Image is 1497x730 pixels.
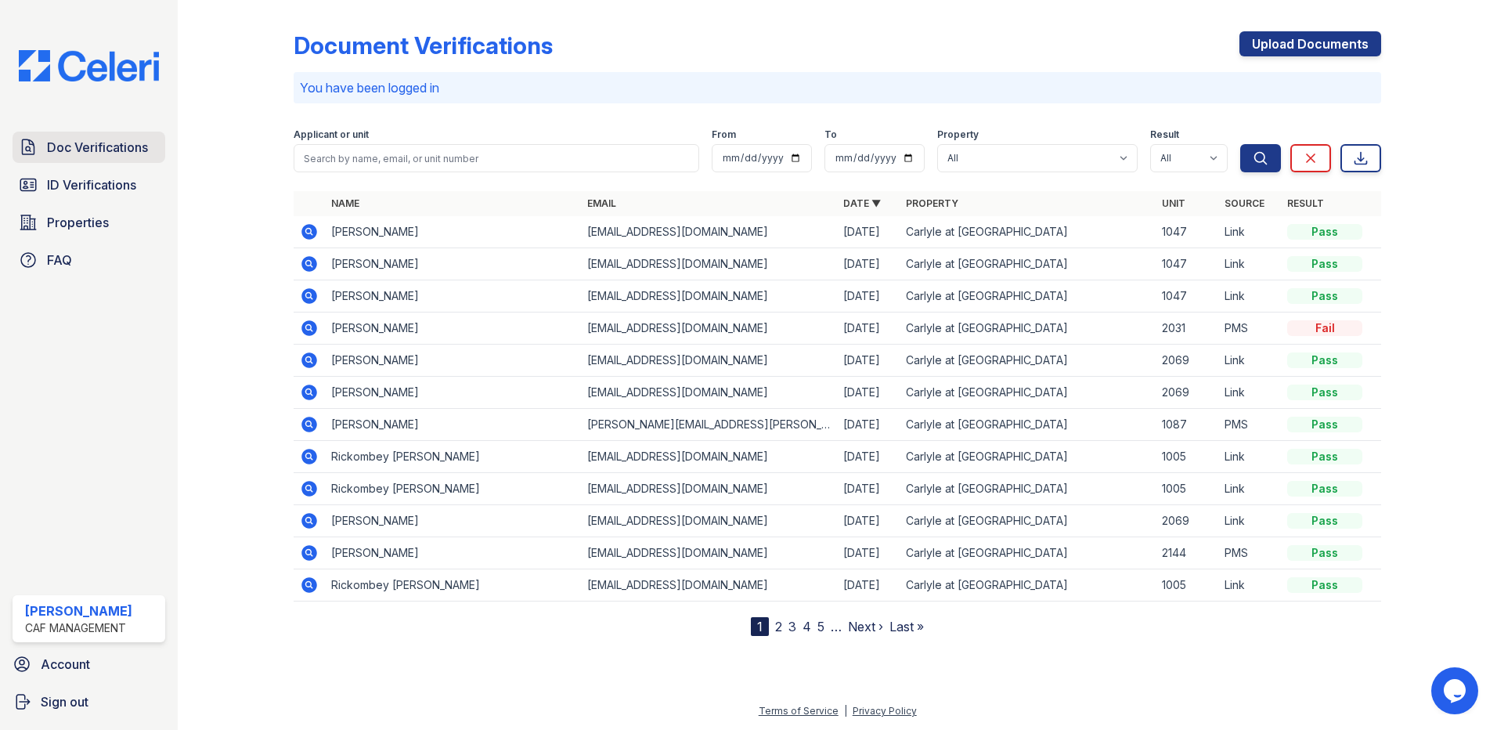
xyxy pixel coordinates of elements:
a: Property [906,197,958,209]
div: 1 [751,617,769,636]
div: Pass [1287,256,1362,272]
td: [PERSON_NAME] [325,505,581,537]
td: 2144 [1156,537,1218,569]
span: Account [41,655,90,674]
td: [EMAIL_ADDRESS][DOMAIN_NAME] [581,377,837,409]
td: Carlyle at [GEOGRAPHIC_DATA] [900,569,1156,602]
td: Link [1218,505,1281,537]
td: [EMAIL_ADDRESS][DOMAIN_NAME] [581,313,837,345]
a: ID Verifications [13,169,165,201]
td: [DATE] [837,345,900,377]
td: [PERSON_NAME] [325,345,581,377]
a: Next › [848,619,883,634]
td: [PERSON_NAME] [325,377,581,409]
td: 2069 [1156,345,1218,377]
td: 1005 [1156,441,1218,473]
td: Link [1218,345,1281,377]
td: [EMAIL_ADDRESS][DOMAIN_NAME] [581,473,837,505]
td: [DATE] [837,280,900,313]
div: Pass [1287,577,1362,593]
td: [DATE] [837,505,900,537]
td: Rickombey [PERSON_NAME] [325,473,581,505]
td: [EMAIL_ADDRESS][DOMAIN_NAME] [581,216,837,248]
td: Link [1218,569,1281,602]
td: [PERSON_NAME] [325,216,581,248]
td: Carlyle at [GEOGRAPHIC_DATA] [900,409,1156,441]
td: 2069 [1156,505,1218,537]
a: 2 [775,619,782,634]
td: Carlyle at [GEOGRAPHIC_DATA] [900,216,1156,248]
a: Privacy Policy [853,705,917,717]
img: CE_Logo_Blue-a8612792a0a2168367f1c8372b55b34899dd931a85d93a1a3d3e32e68fde9ad4.png [6,50,171,81]
td: 1005 [1156,473,1218,505]
td: [PERSON_NAME][EMAIL_ADDRESS][PERSON_NAME][DOMAIN_NAME] [581,409,837,441]
label: To [824,128,837,141]
td: Link [1218,280,1281,313]
td: Carlyle at [GEOGRAPHIC_DATA] [900,441,1156,473]
td: [PERSON_NAME] [325,313,581,345]
a: FAQ [13,244,165,276]
td: [EMAIL_ADDRESS][DOMAIN_NAME] [581,505,837,537]
div: Pass [1287,352,1362,368]
label: Result [1150,128,1179,141]
td: 1047 [1156,280,1218,313]
td: [DATE] [837,473,900,505]
td: Carlyle at [GEOGRAPHIC_DATA] [900,377,1156,409]
td: [EMAIL_ADDRESS][DOMAIN_NAME] [581,441,837,473]
div: | [844,705,847,717]
div: Pass [1287,417,1362,432]
div: Pass [1287,288,1362,304]
td: Link [1218,216,1281,248]
div: [PERSON_NAME] [25,602,132,620]
td: Link [1218,248,1281,280]
td: 2069 [1156,377,1218,409]
td: Carlyle at [GEOGRAPHIC_DATA] [900,280,1156,313]
a: Name [331,197,359,209]
span: … [831,617,842,636]
div: CAF Management [25,620,132,636]
div: Pass [1287,449,1362,464]
a: 3 [788,619,796,634]
td: PMS [1218,537,1281,569]
a: Account [6,649,171,680]
a: 4 [803,619,811,634]
span: Properties [47,213,109,232]
a: Upload Documents [1239,31,1381,56]
td: [DATE] [837,248,900,280]
a: Source [1225,197,1264,209]
a: Last » [889,619,924,634]
td: [EMAIL_ADDRESS][DOMAIN_NAME] [581,280,837,313]
span: Doc Verifications [47,138,148,157]
a: Terms of Service [759,705,839,717]
span: FAQ [47,251,72,269]
td: [PERSON_NAME] [325,537,581,569]
span: ID Verifications [47,175,136,194]
td: [DATE] [837,441,900,473]
td: PMS [1218,313,1281,345]
td: [DATE] [837,216,900,248]
td: Carlyle at [GEOGRAPHIC_DATA] [900,248,1156,280]
a: Date ▼ [843,197,881,209]
td: [DATE] [837,409,900,441]
div: Pass [1287,224,1362,240]
td: Link [1218,441,1281,473]
td: [DATE] [837,537,900,569]
div: Fail [1287,320,1362,336]
td: [PERSON_NAME] [325,409,581,441]
td: Carlyle at [GEOGRAPHIC_DATA] [900,345,1156,377]
label: Applicant or unit [294,128,369,141]
td: 2031 [1156,313,1218,345]
td: [DATE] [837,377,900,409]
td: [PERSON_NAME] [325,280,581,313]
div: Pass [1287,545,1362,561]
a: Sign out [6,686,171,717]
div: Document Verifications [294,31,553,60]
label: Property [937,128,979,141]
a: Properties [13,207,165,238]
td: [EMAIL_ADDRESS][DOMAIN_NAME] [581,248,837,280]
div: Pass [1287,385,1362,400]
td: Rickombey [PERSON_NAME] [325,569,581,602]
td: 1087 [1156,409,1218,441]
td: [EMAIL_ADDRESS][DOMAIN_NAME] [581,537,837,569]
td: [PERSON_NAME] [325,248,581,280]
